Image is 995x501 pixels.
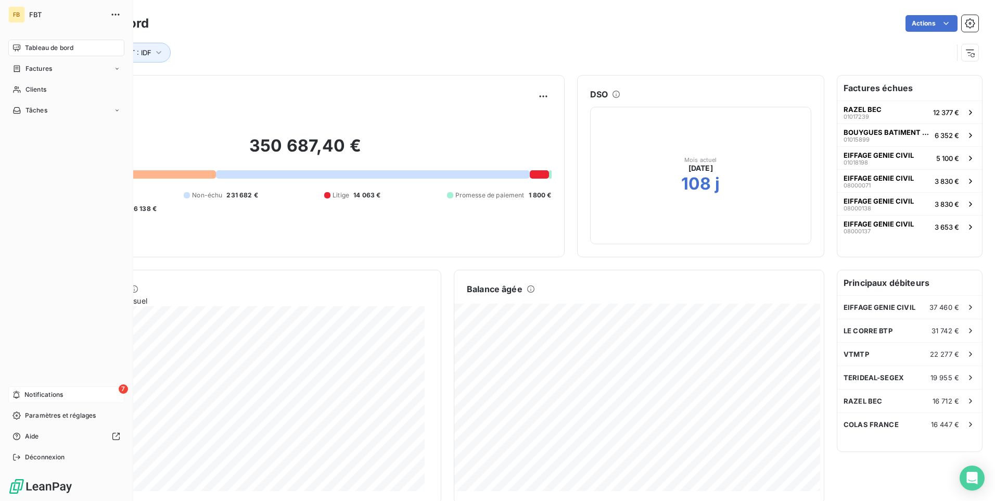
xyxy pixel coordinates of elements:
span: 14 063 € [353,191,380,200]
span: Factures [25,64,52,73]
span: Non-échu [192,191,222,200]
h2: 108 [681,173,711,194]
h6: Principaux débiteurs [837,270,982,295]
button: EIFFAGE GENIE CIVIL080001383 830 € [837,192,982,215]
h2: 350 687,40 € [59,135,552,167]
span: 31 742 € [932,327,959,335]
span: Promesse de paiement [455,191,525,200]
span: EIFFAGE GENIE CIVIL [844,220,914,228]
span: EIFFAGE GENIE CIVIL [844,174,914,182]
span: -6 138 € [131,204,157,214]
span: 231 682 € [226,191,258,200]
span: LE CORRE BTP [844,327,892,335]
span: Déconnexion [25,453,65,462]
span: EIFFAGE GENIE CIVIL [844,303,915,311]
div: Open Intercom Messenger [960,466,985,491]
button: BOUYGUES BATIMENT IDF S27X010158996 352 € [837,123,982,146]
button: EIFFAGE GENIE CIVIL080001373 653 € [837,215,982,238]
span: Paramètres et réglages [25,411,96,420]
span: 01015899 [844,136,870,143]
span: COLAS FRANCE [844,420,899,429]
span: 37 460 € [929,303,959,311]
button: Actions [905,15,958,32]
span: Notifications [24,390,63,399]
span: 6 352 € [935,131,959,140]
span: 7 [119,384,128,394]
button: DEPOT : IDF [97,43,171,62]
span: Mois actuel [684,157,717,163]
span: 08000071 [844,182,871,189]
span: 08000138 [844,205,871,211]
span: 19 955 € [930,373,959,382]
span: 16 712 € [933,397,959,405]
h6: DSO [590,88,608,101]
span: 22 277 € [930,350,959,358]
a: Aide [8,428,124,445]
div: FB [8,6,25,23]
span: 3 830 € [935,177,959,185]
span: Aide [25,432,39,441]
span: 5 100 € [936,154,959,162]
span: EIFFAGE GENIE CIVIL [844,151,914,159]
span: Tâches [25,106,47,115]
img: Logo LeanPay [8,478,73,495]
span: 01017239 [844,114,869,120]
span: 01018198 [844,159,868,166]
span: Chiffre d'affaires mensuel [59,295,424,306]
button: EIFFAGE GENIE CIVIL080000713 830 € [837,169,982,192]
span: TERIDEAL-SEGEX [844,373,904,382]
h6: Factures échues [837,76,982,101]
span: Tableau de bord [25,43,73,53]
span: 3 830 € [935,200,959,208]
span: Clients [25,85,46,94]
span: FBT [29,10,104,19]
span: 3 653 € [935,223,959,231]
button: RAZEL BEC0101723912 377 € [837,101,982,123]
span: 16 447 € [931,420,959,429]
span: Litige [333,191,349,200]
span: BOUYGUES BATIMENT IDF S27X [844,128,930,136]
span: RAZEL BEC [844,105,882,114]
span: VTMTP [844,350,869,358]
h2: j [715,173,720,194]
span: [DATE] [688,163,713,173]
span: 12 377 € [933,108,959,117]
h6: Balance âgée [467,283,522,295]
span: 1 800 € [529,191,552,200]
span: EIFFAGE GENIE CIVIL [844,197,914,205]
span: RAZEL BEC [844,397,882,405]
span: 08000137 [844,228,871,234]
button: EIFFAGE GENIE CIVIL010181985 100 € [837,146,982,169]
